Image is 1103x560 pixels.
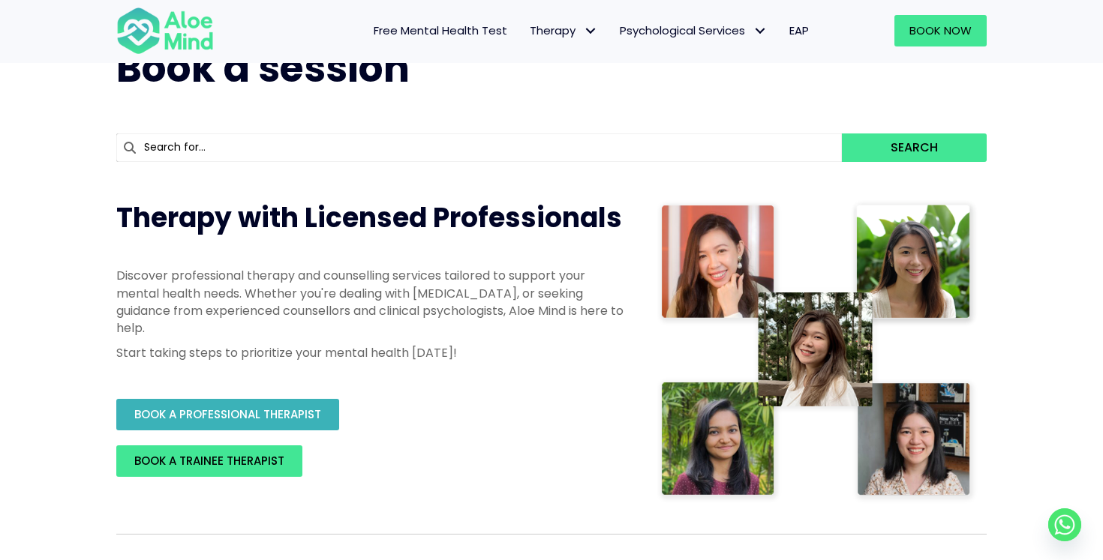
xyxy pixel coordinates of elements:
span: BOOK A TRAINEE THERAPIST [134,453,284,469]
button: Search [842,133,987,162]
span: Book a session [116,40,410,95]
a: BOOK A PROFESSIONAL THERAPIST [116,399,339,430]
p: Start taking steps to prioritize your mental health [DATE]! [116,344,627,361]
span: Therapy: submenu [579,20,601,42]
span: Therapy [530,22,597,38]
span: BOOK A PROFESSIONAL THERAPIST [134,406,321,422]
a: Free Mental Health Test [362,15,518,46]
a: TherapyTherapy: submenu [518,15,609,46]
img: Aloe mind Logo [116,6,214,55]
a: BOOK A TRAINEE THERAPIST [116,445,302,477]
input: Search for... [116,133,842,162]
span: Psychological Services: submenu [749,20,771,42]
span: Book Now [909,22,972,38]
a: Book Now [894,15,987,46]
span: Free Mental Health Test [374,22,507,38]
span: Therapy with Licensed Professionals [116,199,622,237]
a: Psychological ServicesPsychological Services: submenu [609,15,778,46]
a: Whatsapp [1048,508,1081,541]
img: Therapist collage [657,199,978,504]
span: Psychological Services [620,22,767,38]
a: EAP [778,15,820,46]
nav: Menu [233,15,820,46]
p: Discover professional therapy and counselling services tailored to support your mental health nee... [116,267,627,337]
span: EAP [789,22,809,38]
